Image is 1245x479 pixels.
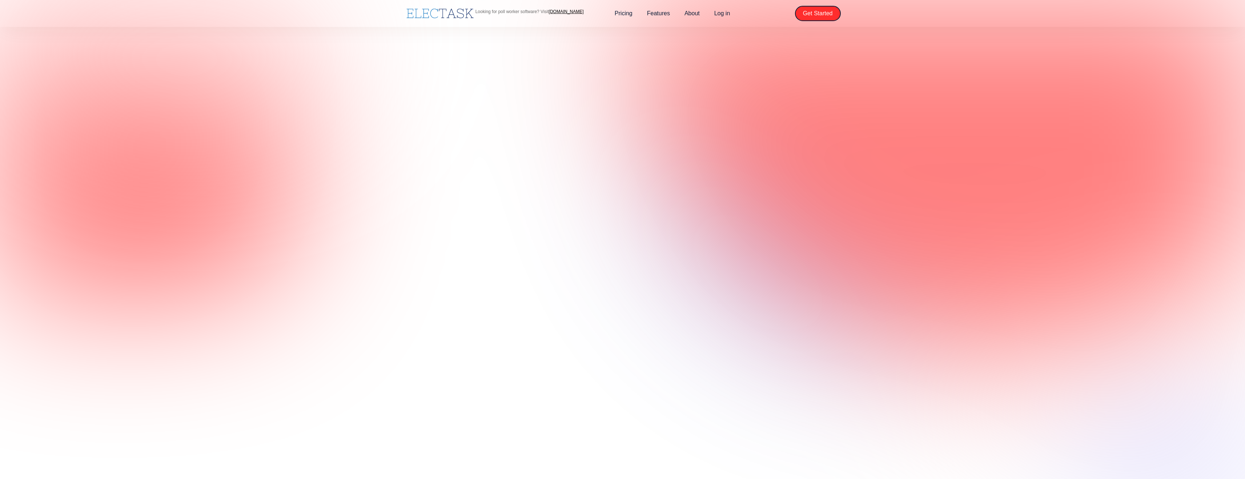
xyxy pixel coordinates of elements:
[405,7,475,20] a: home
[707,6,738,21] a: Log in
[549,9,584,14] a: [DOMAIN_NAME]
[640,6,677,21] a: Features
[607,6,640,21] a: Pricing
[677,6,707,21] a: About
[475,9,584,14] p: Looking for poll worker software? Visit
[795,6,841,21] a: Get Started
